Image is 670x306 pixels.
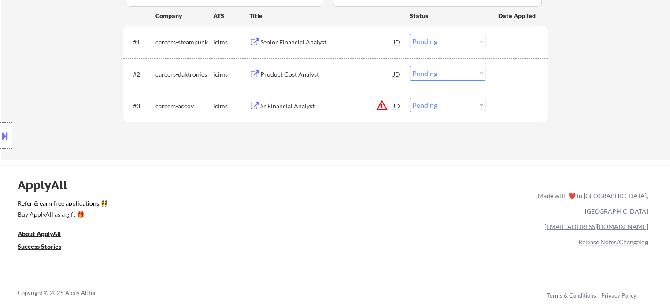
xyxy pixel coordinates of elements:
[392,98,401,114] div: JD
[213,38,249,47] div: icims
[249,11,401,20] div: Title
[18,243,61,250] u: Success Stories
[18,229,73,240] a: About ApplyAll
[498,11,537,20] div: Date Applied
[601,292,637,299] a: Privacy Policy
[534,188,648,219] div: Made with ❤️ in [GEOGRAPHIC_DATA], [GEOGRAPHIC_DATA]
[133,38,148,47] div: #1
[578,238,648,246] a: Release Notes/Changelog
[392,34,401,50] div: JD
[544,223,648,230] a: [EMAIL_ADDRESS][DOMAIN_NAME]
[18,289,119,298] div: Copyright © 2025 Apply All Inc
[155,38,213,47] div: careers-steampunk
[410,7,485,23] div: Status
[260,102,393,111] div: Sr Financial Analyst
[18,230,61,237] u: About ApplyAll
[155,70,213,79] div: careers-daktronics
[376,99,388,111] button: warning_amber
[260,38,393,47] div: Senior Financial Analyst
[392,66,401,82] div: JD
[18,200,354,210] a: Refer & earn free applications 👯‍♀️
[213,11,249,20] div: ATS
[18,242,73,253] a: Success Stories
[213,102,249,111] div: icims
[155,11,213,20] div: Company
[213,70,249,79] div: icims
[155,102,213,111] div: careers-accoy
[547,292,596,299] a: Terms & Conditions
[260,70,393,79] div: Product Cost Analyst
